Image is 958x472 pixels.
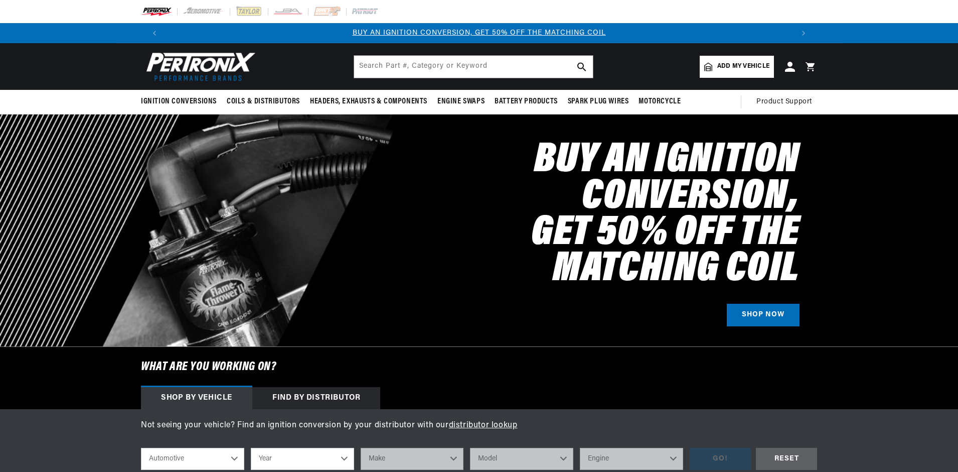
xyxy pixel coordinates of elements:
[638,96,681,107] span: Motorcycle
[227,96,300,107] span: Coils & Distributors
[432,90,490,113] summary: Engine Swaps
[141,448,244,470] select: Ride Type
[756,96,812,107] span: Product Support
[165,28,793,39] div: 1 of 3
[495,96,558,107] span: Battery Products
[437,96,485,107] span: Engine Swaps
[568,96,629,107] span: Spark Plug Wires
[580,448,683,470] select: Engine
[252,387,380,409] div: Find by Distributor
[141,90,222,113] summary: Ignition Conversions
[571,56,593,78] button: search button
[353,29,606,37] a: BUY AN IGNITION CONVERSION, GET 50% OFF THE MATCHING COIL
[756,448,817,470] div: RESET
[116,347,842,387] h6: What are you working on?
[354,56,593,78] input: Search Part #, Category or Keyword
[717,62,769,71] span: Add my vehicle
[141,49,256,84] img: Pertronix
[793,23,814,43] button: Translation missing: en.sections.announcements.next_announcement
[470,448,573,470] select: Model
[756,90,817,114] summary: Product Support
[116,23,842,43] slideshow-component: Translation missing: en.sections.announcements.announcement_bar
[490,90,563,113] summary: Battery Products
[141,96,217,107] span: Ignition Conversions
[141,387,252,409] div: Shop by vehicle
[144,23,165,43] button: Translation missing: en.sections.announcements.previous_announcement
[700,56,774,78] a: Add my vehicle
[633,90,686,113] summary: Motorcycle
[305,90,432,113] summary: Headers, Exhausts & Components
[563,90,634,113] summary: Spark Plug Wires
[222,90,305,113] summary: Coils & Distributors
[141,419,817,432] p: Not seeing your vehicle? Find an ignition conversion by your distributor with our
[165,28,793,39] div: Announcement
[310,96,427,107] span: Headers, Exhausts & Components
[371,143,800,288] h2: Buy an Ignition Conversion, Get 50% off the Matching Coil
[361,448,464,470] select: Make
[727,304,800,326] a: SHOP NOW
[449,421,518,429] a: distributor lookup
[251,448,354,470] select: Year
